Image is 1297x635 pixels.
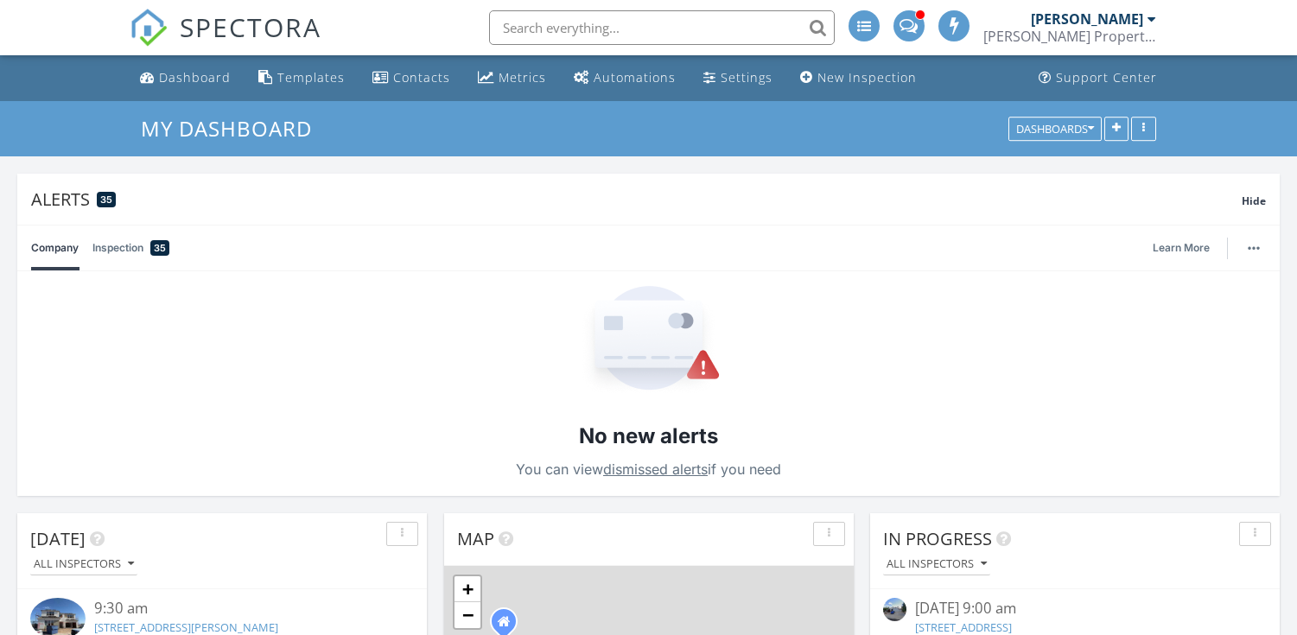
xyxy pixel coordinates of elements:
[30,527,86,550] span: [DATE]
[983,28,1156,45] div: Patterson Property Inspections
[696,62,779,94] a: Settings
[1031,10,1143,28] div: [PERSON_NAME]
[133,62,238,94] a: Dashboard
[180,9,321,45] span: SPECTORA
[393,69,450,86] div: Contacts
[34,558,134,570] div: All Inspectors
[1016,123,1094,135] div: Dashboards
[141,114,327,143] a: My Dashboard
[1153,239,1220,257] a: Learn More
[31,187,1242,211] div: Alerts
[277,69,345,86] div: Templates
[366,62,457,94] a: Contacts
[883,527,992,550] span: In Progress
[577,286,721,394] img: Empty State
[92,225,169,270] a: Inspection
[457,527,494,550] span: Map
[915,598,1235,619] div: [DATE] 9:00 am
[130,9,168,47] img: The Best Home Inspection Software - Spectora
[887,558,987,570] div: All Inspectors
[130,23,321,60] a: SPECTORA
[793,62,924,94] a: New Inspection
[883,598,906,621] img: streetview
[94,619,278,635] a: [STREET_ADDRESS][PERSON_NAME]
[1248,246,1260,250] img: ellipsis-632cfdd7c38ec3a7d453.svg
[579,422,718,451] h2: No new alerts
[489,10,835,45] input: Search everything...
[567,62,683,94] a: Automations (Advanced)
[94,598,382,619] div: 9:30 am
[721,69,772,86] div: Settings
[30,553,137,576] button: All Inspectors
[31,225,79,270] a: Company
[1032,62,1164,94] a: Support Center
[471,62,553,94] a: Metrics
[154,239,166,257] span: 35
[455,602,480,628] a: Zoom out
[516,457,781,481] p: You can view if you need
[100,194,112,206] span: 35
[499,69,546,86] div: Metrics
[1056,69,1157,86] div: Support Center
[1242,194,1266,208] span: Hide
[603,460,708,478] a: dismissed alerts
[594,69,676,86] div: Automations
[504,621,514,632] div: 887 W Desert Hills Dr, San Tan Valley AZ 85143
[455,576,480,602] a: Zoom in
[1008,117,1102,141] button: Dashboards
[883,553,990,576] button: All Inspectors
[915,619,1012,635] a: [STREET_ADDRESS]
[159,69,231,86] div: Dashboard
[817,69,917,86] div: New Inspection
[251,62,352,94] a: Templates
